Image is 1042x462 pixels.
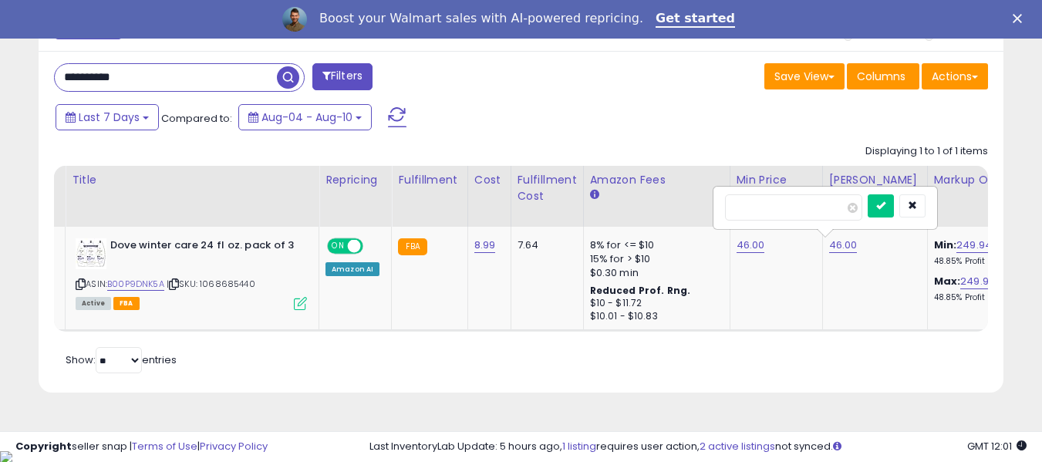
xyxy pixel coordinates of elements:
b: Min: [934,238,957,252]
div: $0.30 min [590,266,718,280]
span: Columns [857,69,905,84]
a: Get started [656,11,735,28]
div: 7.64 [518,238,572,252]
div: Amazon Fees [590,172,723,188]
span: Aug-04 - Aug-10 [261,110,352,125]
div: Close [1013,14,1028,23]
a: 1 listing [562,439,596,454]
div: 8% for <= $10 [590,238,718,252]
a: 46.00 [737,238,765,253]
div: Last InventoryLab Update: 5 hours ago, requires user action, not synced. [369,440,1027,454]
a: 46.00 [829,238,858,253]
button: Actions [922,63,988,89]
span: 2025-08-18 12:01 GMT [967,439,1027,454]
a: 8.99 [474,238,496,253]
span: ON [329,240,348,253]
span: OFF [361,240,386,253]
div: 15% for > $10 [590,252,718,266]
div: $10 - $11.72 [590,297,718,310]
button: Filters [312,63,373,90]
b: Dove winter care 24 fl oz. pack of 3 [110,238,298,257]
span: | SKU: 1068685440 [167,278,255,290]
div: Boost your Walmart sales with AI-powered repricing. [319,11,643,26]
small: FBA [398,238,427,255]
img: 41qKQsIqPZL._SL40_.jpg [76,238,106,269]
button: Save View [764,63,845,89]
a: B00P9DNK5A [107,278,164,291]
span: Compared to: [161,111,232,126]
a: 249.94 [960,274,996,289]
div: Min Price [737,172,816,188]
a: 2 active listings [700,439,775,454]
div: Fulfillment [398,172,460,188]
div: Cost [474,172,504,188]
button: Aug-04 - Aug-10 [238,104,372,130]
span: Last 7 Days [79,110,140,125]
img: Profile image for Adrian [282,7,307,32]
small: Amazon Fees. [590,188,599,202]
b: Reduced Prof. Rng. [590,284,691,297]
a: Terms of Use [132,439,197,454]
span: Show: entries [66,352,177,367]
div: seller snap | | [15,440,268,454]
div: Repricing [325,172,385,188]
div: Fulfillment Cost [518,172,577,204]
div: ASIN: [76,238,307,309]
div: [PERSON_NAME] [829,172,921,188]
div: Displaying 1 to 1 of 1 items [865,144,988,159]
button: Columns [847,63,919,89]
a: 249.94 [956,238,992,253]
strong: Copyright [15,439,72,454]
span: FBA [113,297,140,310]
div: $10.01 - $10.83 [590,310,718,323]
b: Max: [934,274,961,288]
button: Last 7 Days [56,104,159,130]
span: All listings currently available for purchase on Amazon [76,297,111,310]
div: Title [72,172,312,188]
a: Privacy Policy [200,439,268,454]
div: Amazon AI [325,262,379,276]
